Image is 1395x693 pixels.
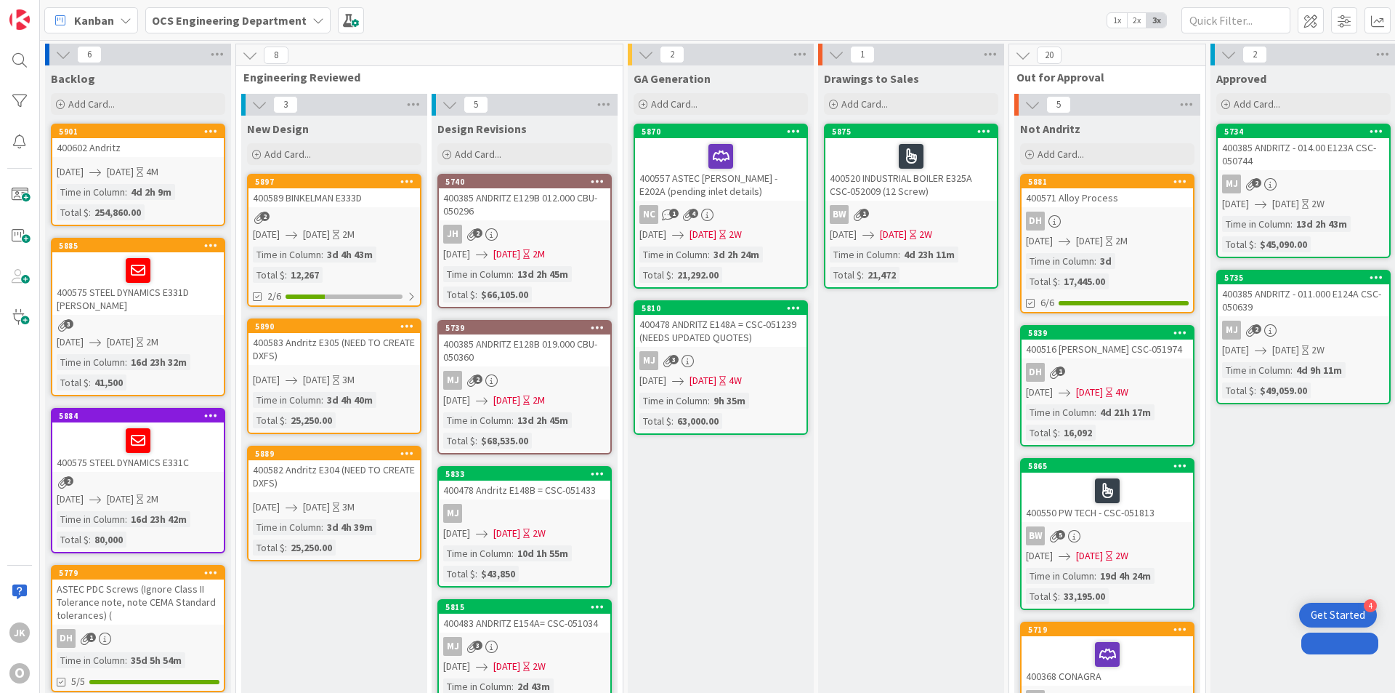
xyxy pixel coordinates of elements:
[1022,473,1193,522] div: 400550 PW TECH - CSC-051813
[127,511,190,527] div: 16d 23h 42m
[437,174,612,308] a: 5740400385 ANDRITZ E129B 012.000 CBU- 050296JH[DATE][DATE]2MTime in Column:13d 2h 45mTotal $:$66,...
[1218,284,1389,316] div: 400385 ANDRITZ - 011.000 E124A CSC- 050639
[455,148,501,161] span: Add Card...
[323,247,376,263] div: 3d 4h 43m
[477,287,532,303] div: $66,105.00
[91,374,126,390] div: 41,500
[634,300,808,435] a: 5810400478 ANDRITZ E148A = CSC-051239 (NEEDS UPDATED QUOTES)MJ[DATE][DATE]4WTime in Column:9h 35m...
[669,355,679,364] span: 3
[1028,328,1193,338] div: 5839
[439,481,610,500] div: 400478 Andritz E148B = CSC-051433
[52,422,224,472] div: 400575 STEEL DYNAMICS E331C
[342,227,355,242] div: 2M
[1299,603,1377,628] div: Open Get Started checklist, remaining modules: 4
[841,97,888,111] span: Add Card...
[51,238,225,396] a: 5885400575 STEEL DYNAMICS E331D [PERSON_NAME][DATE][DATE]2MTime in Column:16d 23h 32mTotal $:41,500
[669,209,679,218] span: 1
[107,335,134,350] span: [DATE]
[1026,363,1045,382] div: DH
[1290,362,1293,378] span: :
[287,412,336,428] div: 25,250.00
[477,433,532,449] div: $68,535.00
[1096,253,1115,269] div: 3d
[253,519,321,535] div: Time in Column
[1058,273,1060,289] span: :
[57,204,89,220] div: Total $
[880,227,907,242] span: [DATE]
[635,302,806,315] div: 5810
[639,205,658,224] div: NC
[1115,385,1128,400] div: 4W
[862,267,864,283] span: :
[642,127,806,137] div: 5870
[443,545,511,561] div: Time in Column
[830,247,898,263] div: Time in Column
[1022,363,1193,382] div: DH
[1022,526,1193,545] div: BW
[443,393,470,408] span: [DATE]
[1056,530,1065,540] span: 5
[68,97,115,111] span: Add Card...
[1026,526,1045,545] div: BW
[445,602,610,612] div: 5815
[1222,216,1290,232] div: Time in Column
[437,466,612,588] a: 5833400478 Andritz E148B = CSC-051433MJ[DATE][DATE]2WTime in Column:10d 1h 55mTotal $:$43,850
[253,392,321,408] div: Time in Column
[1272,343,1299,358] span: [DATE]
[59,127,224,137] div: 5901
[439,188,610,220] div: 400385 ANDRITZ E129B 012.000 CBU- 050296
[1311,343,1325,358] div: 2W
[285,267,287,283] span: :
[1060,588,1109,604] div: 33,195.00
[443,526,470,541] span: [DATE]
[439,321,610,335] div: 5739
[248,333,420,365] div: 400583 Andritz E305 (NEED TO CREATE DXFS)
[303,227,330,242] span: [DATE]
[1222,236,1254,252] div: Total $
[52,125,224,138] div: 5901
[1254,382,1256,398] span: :
[1218,271,1389,284] div: 5735
[1218,125,1389,138] div: 5734
[1022,623,1193,686] div: 5719400368 CONAGRA
[1218,175,1389,193] div: MJ
[533,247,545,262] div: 2M
[321,247,323,263] span: :
[1218,321,1389,340] div: MJ
[248,320,420,365] div: 5890400583 Andritz E305 (NEED TO CREATE DXFS)
[1222,175,1241,193] div: MJ
[152,13,307,28] b: OCS Engineering Department
[514,266,572,282] div: 13d 2h 45m
[1222,196,1249,212] span: [DATE]
[248,460,420,492] div: 400582 Andritz E304 (NEED TO CREATE DXFS)
[1022,460,1193,473] div: 5865
[674,413,722,429] div: 63,000.00
[267,289,281,304] span: 2/6
[342,500,355,515] div: 3M
[533,393,545,408] div: 2M
[247,446,421,561] a: 5889400582 Andritz E304 (NEED TO CREATE DXFS)[DATE][DATE]3MTime in Column:3d 4h 39mTotal $:25,250.00
[1076,385,1103,400] span: [DATE]
[1222,382,1254,398] div: Total $
[1058,425,1060,441] span: :
[1060,273,1109,289] div: 17,445.00
[729,227,742,242] div: 2W
[52,566,224,580] div: 5779
[1022,623,1193,636] div: 5719
[635,125,806,138] div: 5870
[253,372,280,388] span: [DATE]
[125,184,127,200] span: :
[57,492,84,507] span: [DATE]
[514,545,572,561] div: 10d 1h 55m
[255,321,420,332] div: 5890
[9,9,30,30] img: Visit kanbanzone.com
[52,125,224,157] div: 5901400602 Andritz
[1094,568,1096,584] span: :
[287,540,336,556] div: 25,250.00
[900,247,958,263] div: 4d 23h 11m
[443,566,475,582] div: Total $
[1115,548,1128,564] div: 2W
[1290,216,1293,232] span: :
[260,212,270,221] span: 2
[52,580,224,625] div: ASTEC PDC Screws (Ignore Class II Tolerance note, note CEMA Standard tolerances) (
